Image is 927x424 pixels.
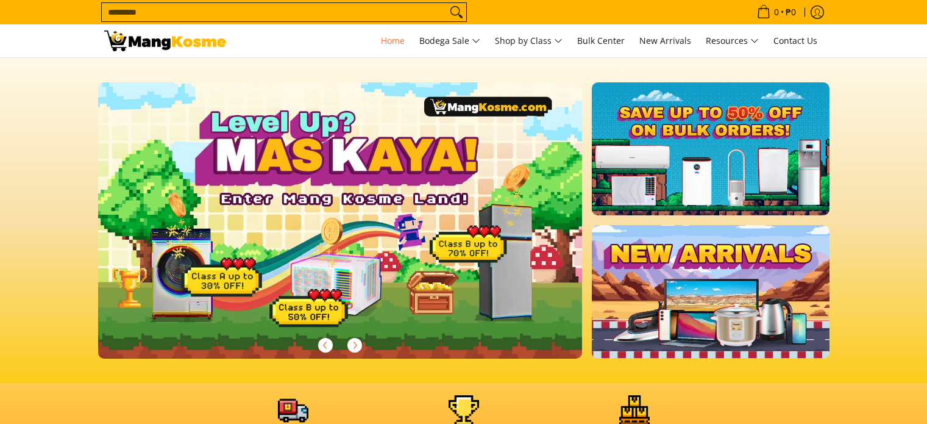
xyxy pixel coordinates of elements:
button: Next [341,332,368,359]
img: Mang Kosme: Your Home Appliances Warehouse Sale Partner! [104,31,226,51]
span: • [753,5,800,19]
nav: Main Menu [238,24,823,57]
span: Bodega Sale [419,34,480,49]
a: More [98,82,622,378]
a: Bodega Sale [413,24,486,57]
button: Previous [312,332,339,359]
a: Resources [700,24,765,57]
span: Contact Us [773,35,817,46]
a: Bulk Center [571,24,631,57]
span: ₱0 [784,8,798,16]
span: Shop by Class [495,34,563,49]
span: Bulk Center [577,35,625,46]
a: Shop by Class [489,24,569,57]
span: Resources [706,34,759,49]
button: Search [447,3,466,21]
span: 0 [772,8,781,16]
a: Home [375,24,411,57]
a: New Arrivals [633,24,697,57]
span: Home [381,35,405,46]
a: Contact Us [767,24,823,57]
span: New Arrivals [639,35,691,46]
